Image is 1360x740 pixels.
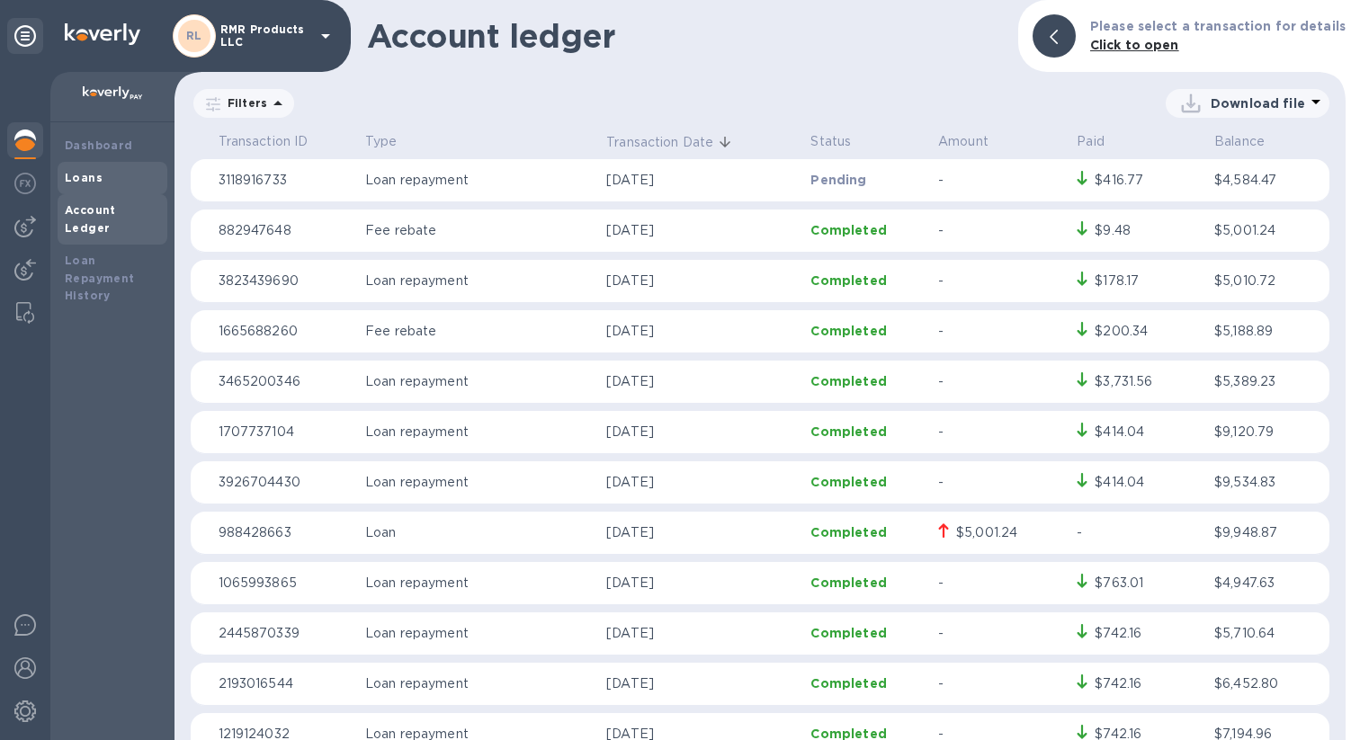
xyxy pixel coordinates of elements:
[365,272,592,290] p: Loan repayment
[1095,171,1143,190] div: $416.77
[938,272,1062,290] p: -
[606,133,737,152] span: Transaction Date
[365,171,592,190] p: Loan repayment
[219,574,351,593] p: 1065993865
[1095,221,1131,240] div: $9.48
[14,173,36,194] img: Foreign exchange
[810,523,924,541] p: Completed
[365,132,592,151] p: Type
[606,322,796,341] p: [DATE]
[1214,132,1322,151] p: Balance
[365,423,592,441] p: Loan repayment
[1214,624,1322,643] p: $5,710.64
[219,674,351,693] p: 2193016544
[938,221,1062,240] p: -
[606,523,796,542] p: [DATE]
[606,133,713,152] p: Transaction Date
[606,221,796,240] p: [DATE]
[365,322,592,341] p: Fee rebate
[810,674,924,692] p: Completed
[7,18,43,54] div: Unpin categories
[1077,523,1200,542] p: -
[219,473,351,492] p: 3926704430
[1090,19,1346,33] b: Please select a transaction for details
[367,17,1004,55] h1: Account ledger
[186,29,202,42] b: RL
[606,171,796,190] p: [DATE]
[365,372,592,391] p: Loan repayment
[1095,574,1143,593] div: $763.01
[1214,574,1322,593] p: $4,947.63
[810,221,924,239] p: Completed
[1214,221,1322,240] p: $5,001.24
[1214,322,1322,341] p: $5,188.89
[219,272,351,290] p: 3823439690
[810,423,924,441] p: Completed
[810,132,924,151] p: Status
[65,171,103,184] b: Loans
[1095,372,1152,391] div: $3,731.56
[219,221,351,240] p: 882947648
[938,171,1062,190] p: -
[1214,372,1322,391] p: $5,389.23
[810,322,924,340] p: Completed
[65,138,133,152] b: Dashboard
[1077,132,1200,151] p: Paid
[606,272,796,290] p: [DATE]
[956,523,1017,542] div: $5,001.24
[1214,171,1322,190] p: $4,584.47
[606,372,796,391] p: [DATE]
[606,624,796,643] p: [DATE]
[1214,423,1322,441] p: $9,120.79
[65,23,140,45] img: Logo
[606,574,796,593] p: [DATE]
[606,674,796,693] p: [DATE]
[1214,523,1322,542] p: $9,948.87
[1095,473,1144,492] div: $414.04
[219,372,351,391] p: 3465200346
[938,372,1062,391] p: -
[1095,322,1148,341] div: $200.34
[938,132,1062,151] p: Amount
[65,254,135,303] b: Loan Repayment History
[1095,624,1141,643] div: $742.16
[810,574,924,592] p: Completed
[938,423,1062,441] p: -
[938,473,1062,492] p: -
[365,523,592,542] p: Loan
[1214,473,1322,492] p: $9,534.83
[1211,94,1305,112] p: Download file
[365,221,592,240] p: Fee rebate
[810,473,924,491] p: Completed
[219,523,351,542] p: 988428663
[219,132,351,151] p: Transaction ID
[1095,272,1139,290] div: $178.17
[365,574,592,593] p: Loan repayment
[1214,272,1322,290] p: $5,010.72
[810,624,924,642] p: Completed
[219,624,351,643] p: 2445870339
[219,171,351,190] p: 3118916733
[606,423,796,441] p: [DATE]
[810,372,924,390] p: Completed
[1214,674,1322,693] p: $6,452.80
[1095,423,1144,441] div: $414.04
[810,171,924,189] p: Pending
[606,473,796,492] p: [DATE]
[938,624,1062,643] p: -
[938,574,1062,593] p: -
[219,322,351,341] p: 1665688260
[938,322,1062,341] p: -
[220,95,267,111] p: Filters
[1090,38,1179,52] b: Click to open
[65,203,116,235] b: Account Ledger
[938,674,1062,693] p: -
[365,473,592,492] p: Loan repayment
[220,23,310,49] p: RMR Products LLC
[365,674,592,693] p: Loan repayment
[219,423,351,441] p: 1707737104
[1095,674,1141,693] div: $742.16
[810,272,924,290] p: Completed
[365,624,592,643] p: Loan repayment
